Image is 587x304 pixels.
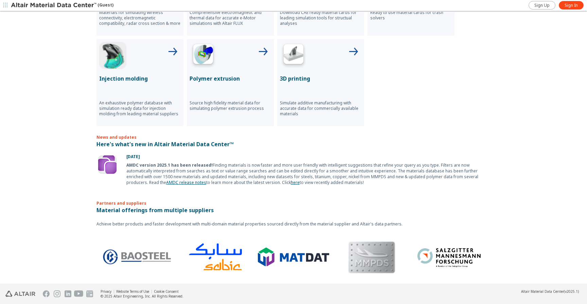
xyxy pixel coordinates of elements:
[534,3,550,8] span: Sign Up
[280,10,361,26] p: Download CAE ready material cards for leading simulation tools for structual analyses
[101,289,111,294] a: Privacy
[126,154,491,159] p: [DATE]
[99,100,181,117] p: An exhaustive polymer database with simulation ready data for injection molding from leading mate...
[126,162,491,185] div: Finding materials is now faster and more user friendly with intelligent suggestions that refine y...
[280,100,361,117] p: Simulate additive manufacturing with accurate data for commercially available materials
[96,189,491,206] p: Partners and suppliers
[565,3,578,8] span: Sign In
[99,42,126,69] img: Injection Molding Icon
[280,42,307,69] img: 3D Printing Icon
[11,2,113,9] div: (Guest)
[277,39,364,126] button: 3D Printing Icon3D printingSimulate additive manufacturing with accurate data for commercially av...
[179,234,250,280] img: Logo - Sabic
[96,134,491,140] p: News and updates
[101,249,172,265] img: Logo - BaoSteel
[166,180,206,185] a: AMDC release notes
[99,10,181,26] p: Materials for simulating wireless connectivity, electromagnetic compatibility, radar cross sectio...
[413,243,485,271] img: Logo - Salzgitter
[559,1,584,10] a: Sign In
[291,180,300,185] a: here
[99,74,181,83] p: Injection molding
[96,221,491,227] p: Achieve better products and faster development with multi-domain material properties sourced dire...
[96,140,491,148] p: Here's what's new in Altair Material Data Center™
[335,233,407,282] img: MMPDS Logo
[529,1,555,10] a: Sign Up
[190,42,217,69] img: Polymer Extrusion Icon
[257,248,328,266] img: Logo - MatDat
[190,10,271,26] p: Comprehensive electromagnetic and thermal data for accurate e-Motor simulations with Altair FLUX
[5,291,35,297] img: Altair Engineering
[187,39,274,126] button: Polymer Extrusion IconPolymer extrusionSource high fidelity material data for simulating polymer ...
[96,154,118,175] img: Update Icon Software
[280,74,361,83] p: 3D printing
[126,162,213,168] b: AMDC version 2025.1 has been released!
[11,2,97,9] img: Altair Material Data Center
[101,294,183,299] div: © 2025 Altair Engineering, Inc. All Rights Reserved.
[521,289,579,294] div: (v2025.1)
[370,10,452,21] p: Ready to use material cards for crash solvers
[190,100,271,111] p: Source high fidelity material data for simulating polymer extrusion process
[96,206,491,214] p: Material offerings from multiple suppliers
[154,289,179,294] a: Cookie Consent
[116,289,149,294] a: Website Terms of Use
[96,39,183,126] button: Injection Molding IconInjection moldingAn exhaustive polymer database with simulation ready data ...
[190,74,271,83] p: Polymer extrusion
[521,289,564,294] span: Altair Material Data Center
